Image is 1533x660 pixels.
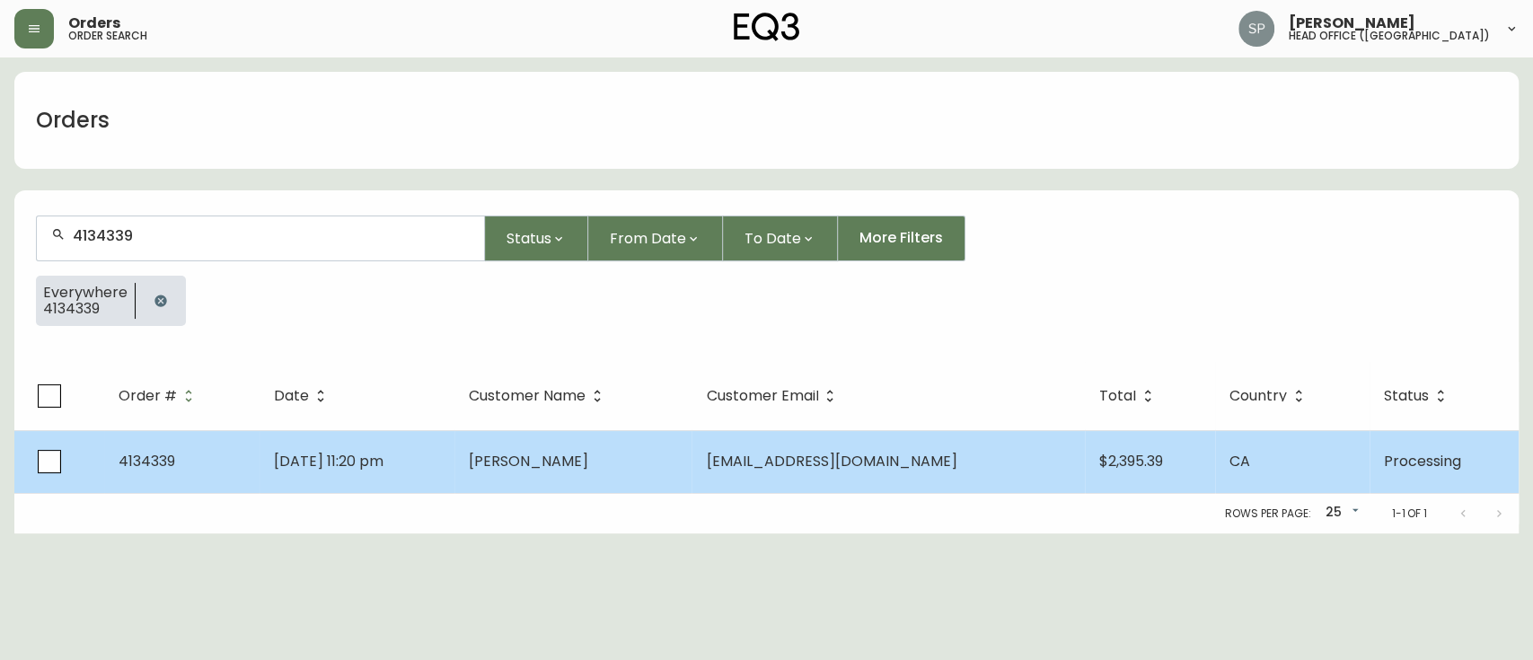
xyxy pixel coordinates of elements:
span: To Date [744,227,801,250]
span: $2,395.39 [1099,451,1163,471]
p: 1-1 of 1 [1391,506,1427,522]
span: [PERSON_NAME] [469,451,588,471]
p: Rows per page: [1225,506,1310,522]
span: Order # [119,391,177,401]
span: Country [1229,391,1287,401]
span: Customer Email [706,388,841,404]
span: [DATE] 11:20 pm [274,451,383,471]
span: Orders [68,16,120,31]
span: Processing [1384,451,1461,471]
button: To Date [723,216,838,261]
span: 4134339 [119,451,175,471]
span: 4134339 [43,301,128,317]
span: Status [1384,388,1452,404]
span: [EMAIL_ADDRESS][DOMAIN_NAME] [706,451,956,471]
span: Country [1229,388,1310,404]
span: Total [1099,388,1159,404]
input: Search [73,227,470,244]
span: Everywhere [43,285,128,301]
span: Status [1384,391,1429,401]
span: CA [1229,451,1250,471]
span: [PERSON_NAME] [1289,16,1415,31]
span: Customer Name [469,388,609,404]
span: Total [1099,391,1136,401]
img: logo [734,13,800,41]
button: Status [485,216,588,261]
span: Date [274,391,309,401]
span: Date [274,388,332,404]
h1: Orders [36,105,110,136]
img: 0cb179e7bf3690758a1aaa5f0aafa0b4 [1238,11,1274,47]
h5: order search [68,31,147,41]
span: Customer Email [706,391,818,401]
span: From Date [610,227,686,250]
button: From Date [588,216,723,261]
span: Order # [119,388,200,404]
span: Status [507,227,551,250]
button: More Filters [838,216,965,261]
span: More Filters [859,228,943,248]
h5: head office ([GEOGRAPHIC_DATA]) [1289,31,1490,41]
div: 25 [1317,498,1362,528]
span: Customer Name [469,391,586,401]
